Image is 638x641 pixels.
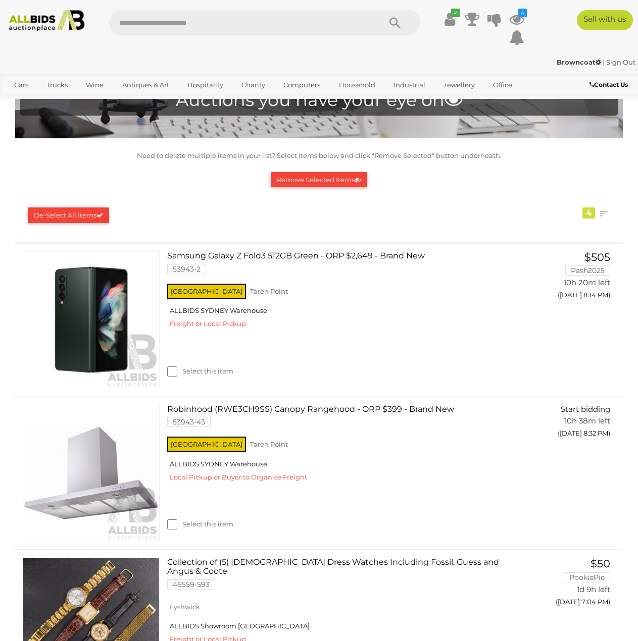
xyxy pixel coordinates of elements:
[46,93,131,110] a: [GEOGRAPHIC_DATA]
[603,58,605,66] span: |
[582,207,595,219] div: 4
[606,58,635,66] a: Sign Out
[8,77,35,93] a: Cars
[167,366,233,376] label: Select this item
[175,405,514,435] a: Robinhood (RWE3CH9SS) Canopy Rangehood - ORP $399 - Brand New 53943-43
[590,81,628,88] b: Contact Us
[486,77,519,93] a: Office
[584,251,610,263] span: $505
[175,251,514,282] a: Samsung Galaxy Z Fold3 512GB Green - ORP $2,649 - Brand New 53943-2
[277,77,327,93] a: Computers
[235,77,272,93] a: Charity
[443,10,458,28] a: ✔
[387,77,432,93] a: Industrial
[40,77,74,93] a: Trucks
[451,9,460,17] i: ✔
[529,251,613,305] a: $505 Pash2025 10h 20m left ([DATE] 8:14 PM)
[557,58,601,66] strong: Browncoat
[20,150,618,162] p: Need to delete multiple items in your list? Select items below and click "Remove Selected" button...
[590,79,630,90] a: Contact Us
[5,10,89,31] img: Allbids.com.au
[529,558,613,611] a: $50 PookiePie 1d 9h left ([DATE] 7:04 PM)
[79,77,110,93] a: Wine
[181,77,230,93] a: Hospitality
[529,405,613,443] a: Start bidding 10h 38m left ([DATE] 8:32 PM)
[557,58,603,66] a: Browncoat
[116,77,176,93] a: Antiques & Art
[591,557,610,570] span: $50
[167,519,233,529] label: Select this item
[271,172,367,188] button: Remove Selected Items
[518,9,527,17] i: 4
[561,404,610,414] span: Start bidding
[28,207,109,223] button: De-Select All items
[25,90,613,110] h4: Auctions you have your eye on
[332,77,382,93] a: Household
[437,77,481,93] a: Jewellery
[175,558,514,597] a: Collection of (5) [DEMOGRAPHIC_DATA] Dress Watches Including Fossil, Guess and Angus & Coote 4655...
[509,10,524,28] a: 4
[577,10,633,30] a: Sell with us
[8,93,41,110] a: Sports
[370,10,420,35] button: Search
